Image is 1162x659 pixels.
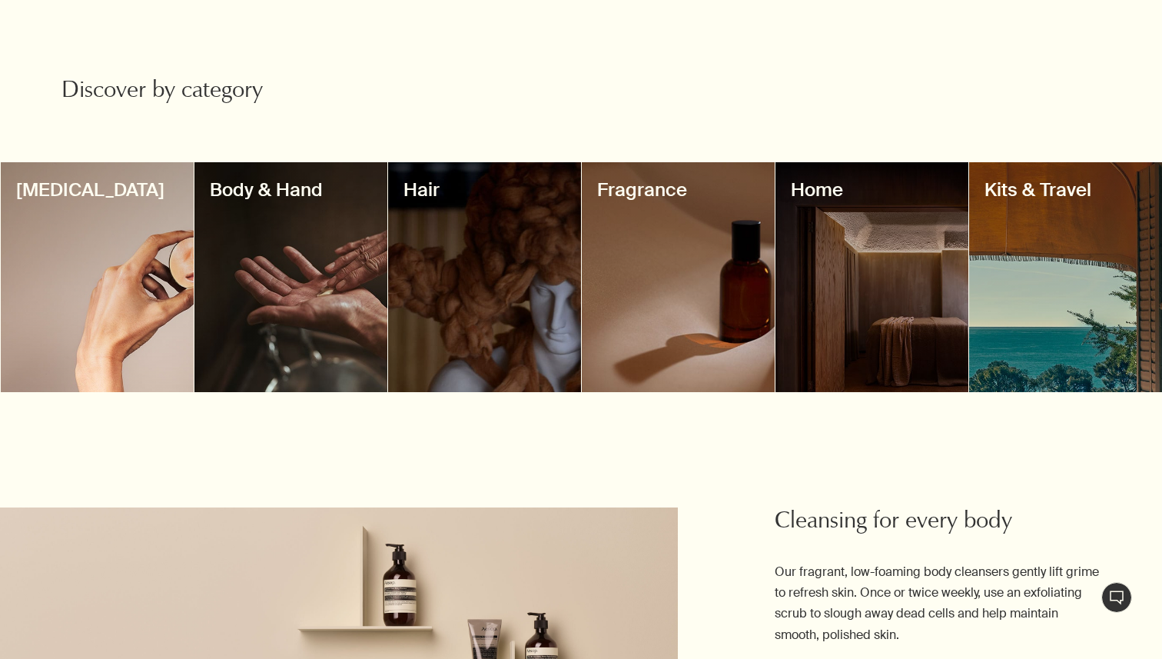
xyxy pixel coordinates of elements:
[403,178,566,202] h3: Hair
[582,162,775,392] a: decorativeFragrance
[984,178,1147,202] h3: Kits & Travel
[16,178,178,202] h3: [MEDICAL_DATA]
[969,162,1162,392] a: decorativeKits & Travel
[1,162,194,392] a: decorative[MEDICAL_DATA]
[1101,582,1132,613] button: Live Assistance
[775,508,1101,538] h2: Cleansing for every body
[791,178,953,202] h3: Home
[388,162,581,392] a: decorativeHair
[210,178,372,202] h3: Body & Hand
[775,162,968,392] a: decorativeHome
[597,178,759,202] h3: Fragrance
[775,561,1101,645] p: Our fragrant, low-foaming body cleansers gently lift grime to refresh skin. Once or twice weekly,...
[61,77,408,108] h2: Discover by category
[194,162,387,392] a: decorativeBody & Hand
